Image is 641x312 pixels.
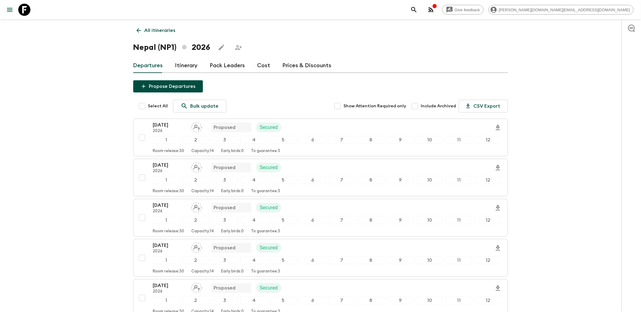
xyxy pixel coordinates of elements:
[211,296,238,304] div: 3
[175,58,198,73] a: Itinerary
[133,119,508,156] button: [DATE]2026Assign pack leaderProposedSecured123456789101112Room release:30Capacity:14Early birds:0...
[153,202,186,209] p: [DATE]
[153,129,186,133] p: 2026
[299,136,326,144] div: 6
[241,216,267,224] div: 4
[190,102,219,110] p: Bulk update
[329,136,355,144] div: 7
[153,121,186,129] p: [DATE]
[416,256,443,264] div: 10
[496,8,633,12] span: [PERSON_NAME][DOMAIN_NAME][EMAIL_ADDRESS][DOMAIN_NAME]
[214,244,236,251] p: Proposed
[182,136,209,144] div: 2
[221,149,244,154] p: Early birds: 0
[256,283,282,293] div: Secured
[182,296,209,304] div: 2
[153,289,186,294] p: 2026
[358,176,385,184] div: 8
[241,296,267,304] div: 4
[260,244,278,251] p: Secured
[489,5,634,15] div: [PERSON_NAME][DOMAIN_NAME][EMAIL_ADDRESS][DOMAIN_NAME]
[214,204,236,211] p: Proposed
[214,124,236,131] p: Proposed
[475,176,501,184] div: 12
[133,159,508,196] button: [DATE]2026Assign pack leaderProposedSecured123456789101112Room release:30Capacity:14Early birds:0...
[153,282,186,289] p: [DATE]
[191,164,202,169] span: Assign pack leader
[299,216,326,224] div: 6
[358,256,385,264] div: 8
[133,41,211,54] h1: Nepal (NP1) 2026
[475,216,501,224] div: 12
[153,296,180,304] div: 1
[210,58,245,73] a: Pack Leaders
[192,149,214,154] p: Capacity: 14
[153,136,180,144] div: 1
[214,164,236,171] p: Proposed
[299,176,326,184] div: 6
[445,136,472,144] div: 11
[211,136,238,144] div: 3
[260,124,278,131] p: Secured
[358,136,385,144] div: 8
[221,269,244,274] p: Early birds: 0
[211,256,238,264] div: 3
[475,296,501,304] div: 12
[387,256,414,264] div: 9
[256,203,282,213] div: Secured
[153,229,184,234] p: Room release: 30
[256,243,282,253] div: Secured
[270,216,297,224] div: 5
[191,244,202,249] span: Assign pack leader
[445,176,472,184] div: 11
[153,216,180,224] div: 1
[329,176,355,184] div: 7
[133,58,163,73] a: Departures
[191,124,202,129] span: Assign pack leader
[329,216,355,224] div: 7
[153,169,186,174] p: 2026
[299,296,326,304] div: 6
[241,176,267,184] div: 4
[153,242,186,249] p: [DATE]
[445,256,472,264] div: 11
[211,216,238,224] div: 3
[270,256,297,264] div: 5
[270,176,297,184] div: 5
[221,229,244,234] p: Early birds: 0
[153,209,186,214] p: 2026
[241,136,267,144] div: 4
[270,136,297,144] div: 5
[133,199,508,237] button: [DATE]2026Assign pack leaderProposedSecured123456789101112Room release:30Capacity:14Early birds:0...
[145,27,176,34] p: All itineraries
[358,216,385,224] div: 8
[182,256,209,264] div: 2
[4,4,16,16] button: menu
[494,244,502,252] svg: Download Onboarding
[153,256,180,264] div: 1
[256,163,282,172] div: Secured
[211,176,238,184] div: 3
[299,256,326,264] div: 6
[270,296,297,304] div: 5
[251,149,280,154] p: To guarantee: 3
[451,8,483,12] span: Give feedback
[494,285,502,292] svg: Download Onboarding
[215,41,228,54] button: Edit this itinerary
[133,24,179,36] a: All itineraries
[445,296,472,304] div: 11
[153,249,186,254] p: 2026
[192,189,214,194] p: Capacity: 14
[260,164,278,171] p: Secured
[445,216,472,224] div: 11
[494,124,502,131] svg: Download Onboarding
[421,103,456,109] span: Include Archived
[260,284,278,292] p: Secured
[416,216,443,224] div: 10
[344,103,406,109] span: Show Attention Required only
[153,176,180,184] div: 1
[153,189,184,194] p: Room release: 30
[442,5,484,15] a: Give feedback
[192,269,214,274] p: Capacity: 14
[173,100,226,113] a: Bulk update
